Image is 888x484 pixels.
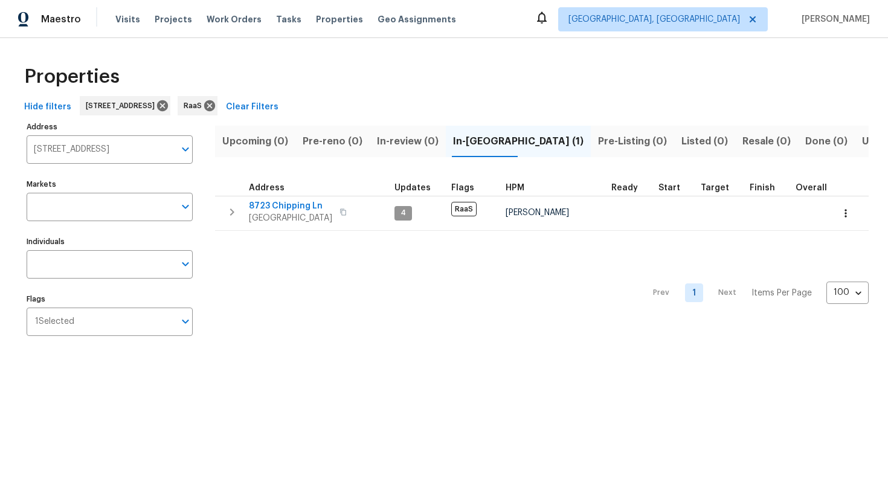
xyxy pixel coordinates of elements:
span: Tasks [276,15,301,24]
span: [GEOGRAPHIC_DATA] [249,212,332,224]
div: RaaS [178,96,217,115]
span: Projects [155,13,192,25]
span: Address [249,184,285,192]
span: Visits [115,13,140,25]
div: 100 [826,277,869,308]
button: Clear Filters [221,96,283,118]
button: Open [177,313,194,330]
span: In-[GEOGRAPHIC_DATA] (1) [453,133,584,150]
span: Hide filters [24,100,71,115]
span: Finish [750,184,775,192]
span: Ready [611,184,638,192]
div: Actual renovation start date [658,184,691,192]
span: Flags [451,184,474,192]
span: Upcoming (0) [222,133,288,150]
span: [STREET_ADDRESS] [86,100,159,112]
span: Listed (0) [681,133,728,150]
span: RaaS [184,100,207,112]
span: 4 [396,208,411,218]
span: Resale (0) [742,133,791,150]
span: 1 Selected [35,317,74,327]
span: Geo Assignments [378,13,456,25]
span: Pre-reno (0) [303,133,362,150]
button: Hide filters [19,96,76,118]
span: Done (0) [805,133,848,150]
div: [STREET_ADDRESS] [80,96,170,115]
span: Start [658,184,680,192]
button: Open [177,141,194,158]
label: Address [27,123,193,131]
span: Updates [394,184,431,192]
span: [PERSON_NAME] [506,208,569,217]
label: Flags [27,295,193,303]
div: Days past target finish date [796,184,838,192]
span: 8723 Chipping Ln [249,200,332,212]
span: [GEOGRAPHIC_DATA], [GEOGRAPHIC_DATA] [568,13,740,25]
span: RaaS [451,202,477,216]
label: Individuals [27,238,193,245]
span: In-review (0) [377,133,439,150]
span: HPM [506,184,524,192]
span: Overall [796,184,827,192]
span: Properties [24,71,120,83]
button: Open [177,198,194,215]
a: Goto page 1 [685,283,703,302]
span: Clear Filters [226,100,278,115]
span: Pre-Listing (0) [598,133,667,150]
nav: Pagination Navigation [642,238,869,348]
div: Target renovation project end date [701,184,740,192]
span: [PERSON_NAME] [797,13,870,25]
span: Work Orders [207,13,262,25]
button: Open [177,256,194,273]
div: Earliest renovation start date (first business day after COE or Checkout) [611,184,649,192]
label: Markets [27,181,193,188]
span: Maestro [41,13,81,25]
span: Target [701,184,729,192]
p: Items Per Page [751,287,812,299]
div: Projected renovation finish date [750,184,786,192]
span: Properties [316,13,363,25]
